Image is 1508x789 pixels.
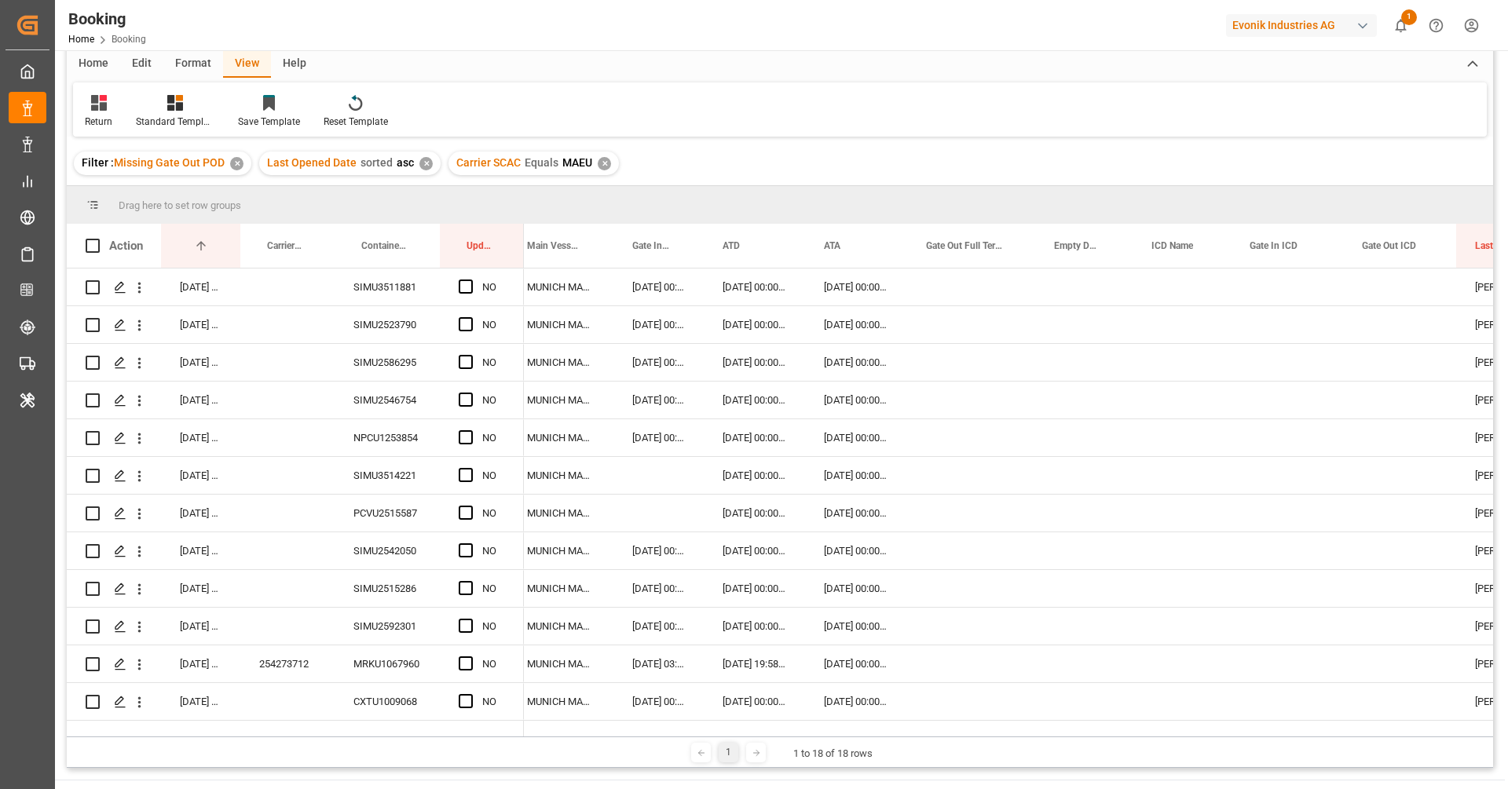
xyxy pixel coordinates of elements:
div: [DATE] 00:00:00 [704,532,805,569]
span: MAEU [562,156,592,169]
div: MUNICH MAERSK [508,419,613,456]
div: [DATE] 00:00:00 [805,344,907,381]
span: Gate Out Full Terminal [926,240,1002,251]
div: [DATE] 00:00:00 [805,382,907,418]
span: Container No. [361,240,407,251]
div: [DATE] 00:00:00 [613,382,704,418]
span: Drag here to set row groups [119,199,241,211]
div: SIMU2515286 [335,570,440,607]
div: Reset Template [324,115,388,129]
div: [DATE] 00:00:00 [704,344,805,381]
div: MUNICH MAERSK [508,344,613,381]
div: [DATE] 19:58:00 [704,645,805,682]
div: [DATE] 00:00:00 [805,645,907,682]
div: MUNICH MAERSK [508,382,613,418]
div: [DATE] 00:00:00 [805,570,907,607]
div: [DATE] 00:00:00 [704,570,805,607]
span: Filter : [82,156,114,169]
div: Press SPACE to select this row. [67,382,524,419]
div: [DATE] 08:17:30 [161,570,240,607]
div: [DATE] 00:00:00 [704,457,805,494]
div: SIMU2592301 [335,608,440,645]
div: [DATE] 00:00:00 [704,683,805,720]
div: SIMU3514221 [335,457,440,494]
div: [DATE] 00:00:00 [613,532,704,569]
div: ✕ [598,157,611,170]
button: Evonik Industries AG [1226,10,1383,40]
div: NPCU1253854 [335,419,440,456]
div: [DATE] 09:58:53 [161,683,240,720]
span: Gate In ICD [1250,240,1298,251]
div: Press SPACE to select this row. [67,344,524,382]
div: Format [163,51,223,78]
span: ICD Name [1151,240,1193,251]
div: [DATE] 00:00:00 [805,457,907,494]
div: MUNICH MAERSK [508,645,613,682]
div: ✕ [419,157,433,170]
div: NO [482,571,505,607]
div: ✕ [230,157,243,170]
div: Home [67,51,120,78]
div: NO [482,684,505,720]
div: NO [482,382,505,418]
div: [DATE] 08:15:10 [161,419,240,456]
div: NO [482,646,505,682]
span: Carrier SCAC [456,156,521,169]
div: NO [482,307,505,343]
div: SIMU3511881 [335,268,440,305]
div: Save Template [238,115,300,129]
div: [DATE] 03:57:00 [613,645,704,682]
span: Main Vessel and Vessel Imo [527,240,580,251]
span: Missing Gate Out POD [114,156,225,169]
div: NO [482,345,505,381]
div: [DATE] 00:00:00 [704,608,805,645]
div: 254273712 [240,645,335,682]
span: 1 [1401,9,1417,25]
div: Edit [120,51,163,78]
div: [DATE] 08:13:24 [161,268,240,305]
span: sorted [361,156,393,169]
div: NO [482,420,505,456]
button: Help Center [1418,8,1454,43]
div: [DATE] 00:00:00 [805,268,907,305]
div: MUNICH MAERSK [508,532,613,569]
div: Press SPACE to select this row. [67,419,524,457]
div: [DATE] 00:00:00 [704,419,805,456]
div: [DATE] 00:00:00 [704,268,805,305]
span: Carrier Booking No. [267,240,302,251]
div: SIMU2523790 [335,306,440,343]
div: SIMU2542050 [335,532,440,569]
div: [DATE] 00:00:00 [805,495,907,531]
div: Press SPACE to select this row. [67,608,524,645]
span: asc [397,156,414,169]
div: MUNICH MAERSK [508,570,613,607]
div: 1 to 18 of 18 rows [793,746,873,762]
div: Press SPACE to select this row. [67,683,524,721]
div: [DATE] 00:00:00 [613,608,704,645]
div: Press SPACE to select this row. [67,532,524,570]
div: 1 [719,743,738,762]
div: Press SPACE to select this row. [67,645,524,683]
span: Last Opened Date [267,156,357,169]
div: [DATE] 00:00:00 [613,306,704,343]
div: CXTU1009068 [335,683,440,720]
div: [DATE] 00:00:00 [805,532,907,569]
div: Booking [68,7,146,31]
div: Standard Templates [136,115,214,129]
div: NO [482,269,505,305]
span: ATD [723,240,740,251]
div: [DATE] 00:00:00 [613,419,704,456]
div: MUNICH MAERSK [508,268,613,305]
div: Return [85,115,112,129]
span: Gate Out ICD [1362,240,1416,251]
div: [DATE] 00:00:00 [805,683,907,720]
div: [DATE] 08:16:06 [161,495,240,531]
div: MUNICH MAERSK [508,495,613,531]
div: MUNICH MAERSK [508,306,613,343]
span: Equals [525,156,558,169]
div: MRKU1067960 [335,645,440,682]
div: Press SPACE to select this row. [67,457,524,495]
div: NO [482,608,505,645]
div: [DATE] 08:14:25 [161,344,240,381]
div: [DATE] 08:14:47 [161,382,240,418]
